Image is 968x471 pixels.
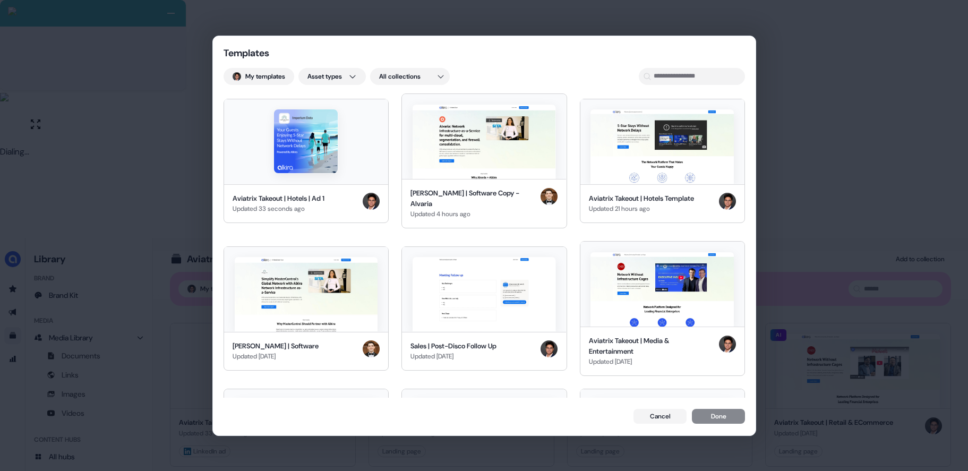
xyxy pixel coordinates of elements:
button: Aviatrix Takeout | Hotels | Ad 1Aviatrix Takeout | Hotels | Ad 1Updated 33 seconds agoHugh [224,93,389,228]
div: [PERSON_NAME] | Software Copy - Alvaria [410,188,536,209]
div: Updated 21 hours ago [588,203,693,214]
div: Sales | Post-Disco Follow Up [410,340,496,351]
img: Hugh [233,72,241,81]
div: Updated [DATE] [588,356,714,367]
button: Aviatrix Takeout | Media & EntertainmentAviatrix Takeout | Media & EntertainmentUpdated [DATE]Hugh [579,241,744,376]
button: My templates [224,68,294,85]
button: All collections [370,68,450,85]
div: [PERSON_NAME] | Software [233,340,319,351]
button: Carlos | Software[PERSON_NAME] | SoftwareUpdated [DATE]Carlos [224,241,389,376]
img: Aviatrix Takeout | Media & Entertainment [590,252,733,327]
img: Aviatrix Takeout | Hotels | Ad 1 [274,109,338,173]
button: Cancel [633,408,687,423]
img: Carlos | Software [235,257,378,331]
div: Templates [224,47,330,59]
img: Sales | Post-Disco Follow Up [413,257,555,331]
img: Hugh [363,193,380,210]
button: Sales | Post-Disco Follow UpSales | Post-Disco Follow UpUpdated [DATE]Hugh [401,241,567,376]
span: All collections [379,71,421,82]
div: Updated [DATE] [410,351,496,362]
div: Aviatrix Takeout | Hotels | Ad 1 [233,193,324,203]
img: Hugh [719,193,736,210]
img: Hugh [719,336,736,353]
button: Aviatrix Takeout | Hotels TemplateAviatrix Takeout | Hotels TemplateUpdated 21 hours agoHugh [579,93,744,228]
img: Aviatrix Takeout | Hotels Template [590,109,733,184]
button: Asset types [298,68,366,85]
img: Hugh [541,340,558,357]
div: Aviatrix Takeout | Hotels Template [588,193,693,203]
img: Carlos [541,188,558,205]
div: Aviatrix Takeout | Media & Entertainment [588,336,714,356]
div: Updated 33 seconds ago [233,203,324,214]
img: Carlos [363,340,380,357]
button: Carlos | Software Copy - Alvaria[PERSON_NAME] | Software Copy - AlvariaUpdated 4 hours agoCarlos [401,93,567,228]
div: Updated 4 hours ago [410,209,536,219]
div: Updated [DATE] [233,351,319,362]
img: Carlos | Software Copy - Alvaria [413,105,555,179]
